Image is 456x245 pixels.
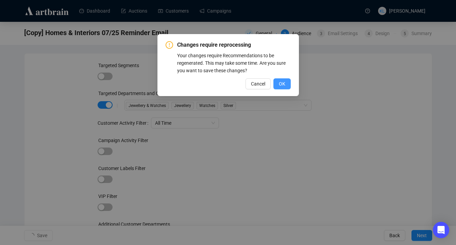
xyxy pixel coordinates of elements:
span: OK [279,80,285,88]
span: Changes require reprocessing [177,41,291,49]
button: OK [273,78,291,89]
span: exclamation-circle [166,41,173,49]
div: Open Intercom Messenger [433,222,449,238]
span: Cancel [251,80,265,88]
div: Your changes require Recommendations to be regenerated. This may take some time. Are you sure you... [177,52,291,74]
button: Cancel [246,78,271,89]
